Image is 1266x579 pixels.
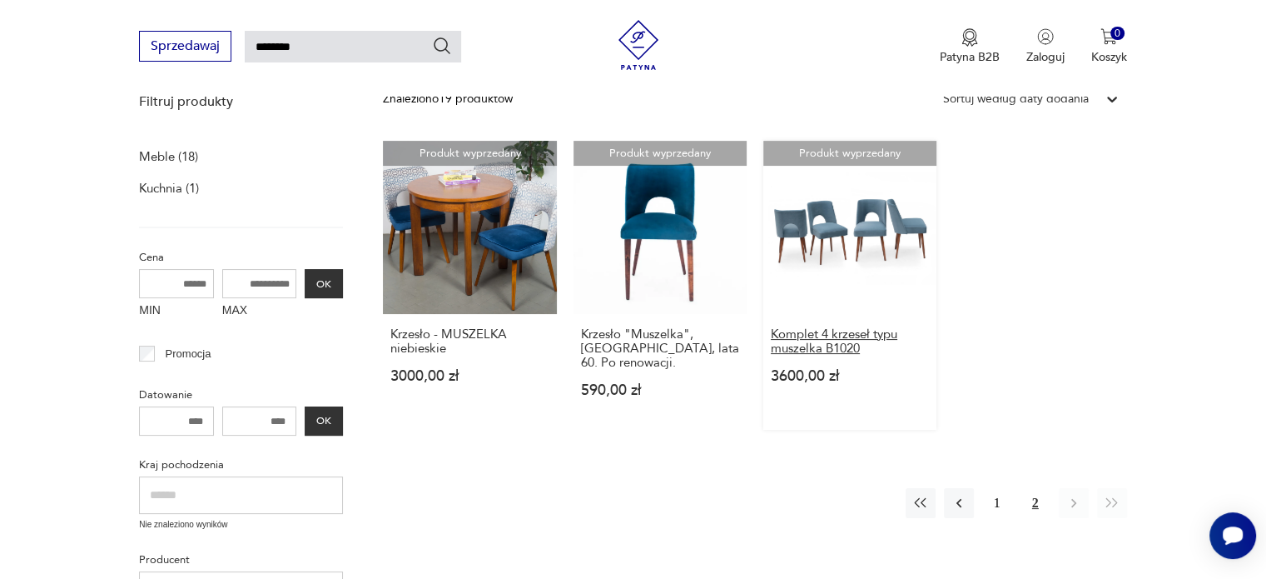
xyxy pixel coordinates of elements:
[222,298,297,325] label: MAX
[383,90,513,108] div: Znaleziono 19 produktów
[139,386,343,404] p: Datowanie
[940,28,1000,65] a: Ikona medaluPatyna B2B
[1100,28,1117,45] img: Ikona koszyka
[771,327,929,356] h3: Komplet 4 krzeseł typu muszelka B1020
[1110,27,1125,41] div: 0
[139,518,343,532] p: Nie znaleziono wyników
[139,456,343,474] p: Kraj pochodzenia
[1037,28,1054,45] img: Ikonka użytkownika
[139,551,343,569] p: Producent
[139,92,343,111] p: Filtruj produkty
[432,36,452,56] button: Szukaj
[390,327,549,356] h3: Krzesło - MUSZELKA niebieskie
[139,298,214,325] label: MIN
[982,488,1012,518] button: 1
[1026,49,1065,65] p: Zaloguj
[383,141,556,430] a: Produkt wyprzedanyKrzesło - MUSZELKA niebieskieKrzesło - MUSZELKA niebieskie3000,00 zł
[1091,49,1127,65] p: Koszyk
[139,31,231,62] button: Sprzedawaj
[305,269,343,298] button: OK
[573,141,747,430] a: Produkt wyprzedanyKrzesło "Muszelka", Polska, lata 60. Po renowacji.Krzesło "Muszelka", [GEOGRAPH...
[581,327,739,370] h3: Krzesło "Muszelka", [GEOGRAPHIC_DATA], lata 60. Po renowacji.
[1091,28,1127,65] button: 0Koszyk
[763,141,936,430] a: Produkt wyprzedanyKomplet 4 krzeseł typu muszelka B1020Komplet 4 krzeseł typu muszelka B10203600,...
[139,248,343,267] p: Cena
[613,20,663,70] img: Patyna - sklep z meblami i dekoracjami vintage
[771,369,929,383] p: 3600,00 zł
[166,345,211,363] p: Promocja
[390,369,549,383] p: 3000,00 zł
[139,145,198,168] a: Meble (18)
[940,28,1000,65] button: Patyna B2B
[1020,488,1050,518] button: 2
[961,28,978,47] img: Ikona medalu
[1026,28,1065,65] button: Zaloguj
[1209,512,1256,559] iframe: Smartsupp widget button
[139,42,231,53] a: Sprzedawaj
[139,177,199,200] a: Kuchnia (1)
[940,49,1000,65] p: Patyna B2B
[943,90,1089,108] div: Sortuj według daty dodania
[305,407,343,436] button: OK
[581,383,739,397] p: 590,00 zł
